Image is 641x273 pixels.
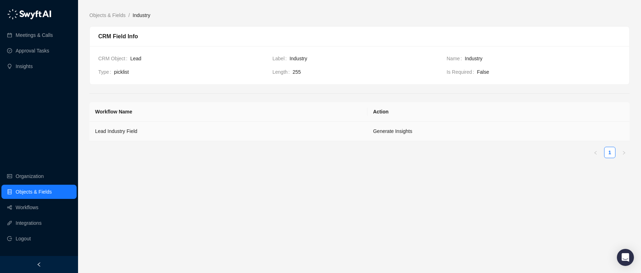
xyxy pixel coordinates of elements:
td: Lead Industry Field [89,122,368,141]
span: left [593,151,598,155]
th: Action [368,102,630,122]
span: Industry [289,55,441,62]
a: Integrations [16,216,42,230]
span: False [477,68,621,76]
span: Length [272,68,293,76]
span: 255 [293,68,441,76]
a: Objects & Fields [16,185,52,199]
a: Workflows [16,200,38,214]
img: logo-05li4sbe.png [7,9,51,19]
span: Industry [133,12,150,18]
span: Is Required [447,68,477,76]
span: Industry [465,55,621,62]
div: Open Intercom Messenger [617,249,634,266]
a: Objects & Fields [88,11,127,19]
div: CRM Field Info [98,32,621,41]
td: Generate Insights [368,122,630,141]
li: Next Page [618,147,630,158]
a: Meetings & Calls [16,28,53,42]
span: Type [98,68,114,76]
span: Label [272,55,289,62]
span: Name [447,55,465,62]
li: / [128,11,130,19]
th: Workflow Name [89,102,368,122]
span: left [37,262,42,267]
span: logout [7,236,12,241]
li: Previous Page [590,147,601,158]
span: CRM Object [98,55,130,62]
span: picklist [114,68,267,76]
span: right [622,151,626,155]
button: left [590,147,601,158]
a: Approval Tasks [16,44,49,58]
a: Insights [16,59,33,73]
a: 1 [604,147,615,158]
button: right [618,147,630,158]
span: Lead [130,55,267,62]
a: Organization [16,169,44,183]
span: Logout [16,232,31,246]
